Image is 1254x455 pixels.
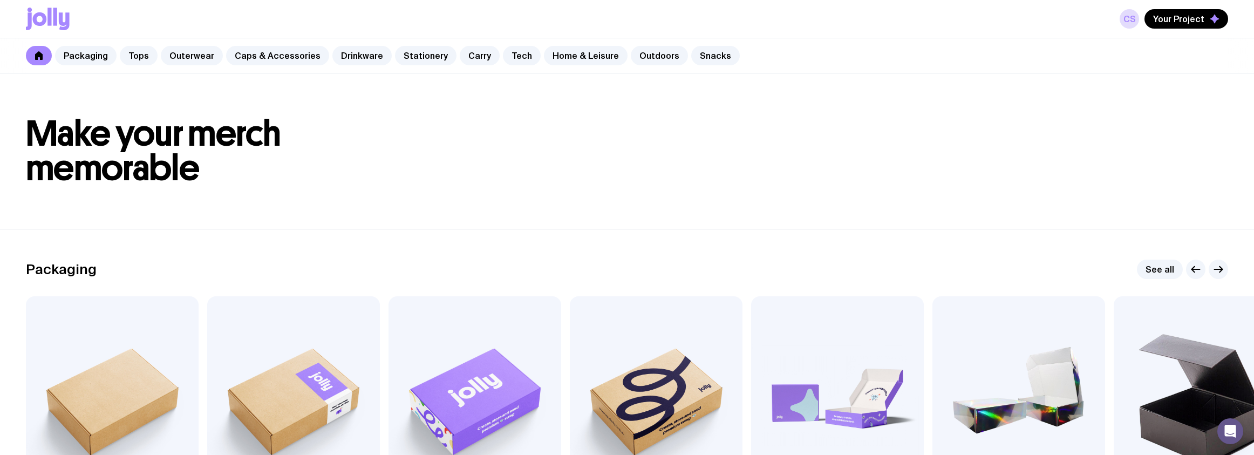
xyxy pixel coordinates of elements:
[26,261,97,277] h2: Packaging
[332,46,392,65] a: Drinkware
[55,46,117,65] a: Packaging
[395,46,456,65] a: Stationery
[120,46,158,65] a: Tops
[1217,418,1243,444] div: Open Intercom Messenger
[1153,13,1204,24] span: Your Project
[26,112,281,189] span: Make your merch memorable
[691,46,740,65] a: Snacks
[1120,9,1139,29] a: CS
[460,46,500,65] a: Carry
[1137,260,1183,279] a: See all
[503,46,541,65] a: Tech
[161,46,223,65] a: Outerwear
[544,46,628,65] a: Home & Leisure
[631,46,688,65] a: Outdoors
[1144,9,1228,29] button: Your Project
[226,46,329,65] a: Caps & Accessories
